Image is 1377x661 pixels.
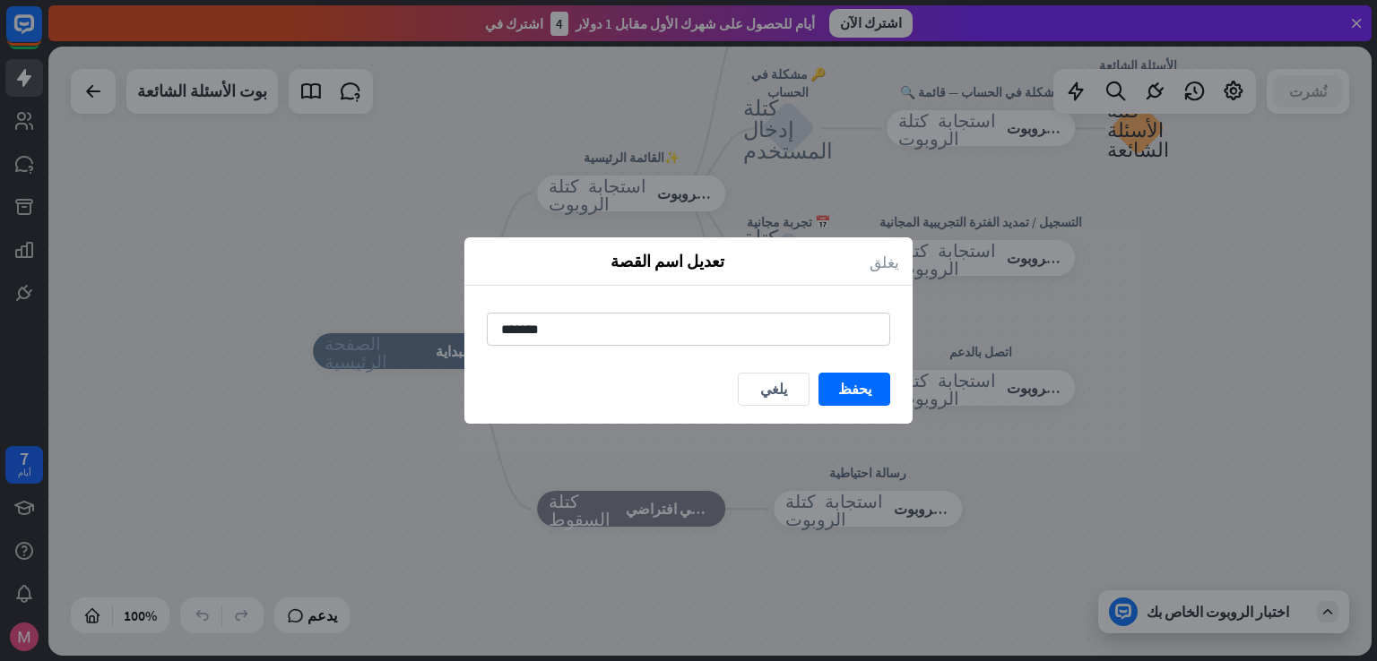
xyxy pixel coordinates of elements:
button: يلغي [738,373,810,406]
font: يحفظ [838,380,871,398]
button: يحفظ [818,373,890,406]
font: يغلق [870,253,899,269]
font: تعديل اسم القصة [611,251,724,271]
button: افتح أداة الدردشة المباشرة [14,7,68,61]
font: يلغي [760,380,787,398]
